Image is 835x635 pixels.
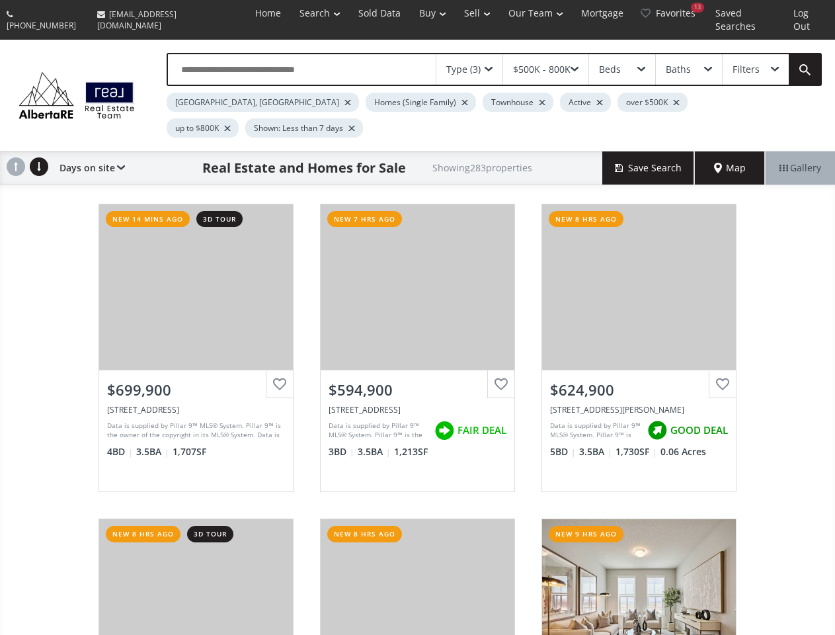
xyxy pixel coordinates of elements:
div: Homes (Single Family) [366,93,476,112]
a: new 14 mins ago3d tour$699,900[STREET_ADDRESS]Data is supplied by Pillar 9™ MLS® System. Pillar 9... [85,190,307,505]
span: [EMAIL_ADDRESS][DOMAIN_NAME] [97,9,177,31]
h1: Real Estate and Homes for Sale [202,159,406,177]
div: Filters [733,65,760,74]
span: Gallery [779,161,821,175]
div: Active [560,93,611,112]
div: 13 [691,3,704,13]
div: Shown: Less than 7 days [245,118,363,138]
span: 3.5 BA [358,445,391,458]
span: 3.5 BA [579,445,612,458]
div: Baths [666,65,691,74]
span: Map [714,161,746,175]
span: 5 BD [550,445,576,458]
div: Map [695,151,765,185]
div: Gallery [765,151,835,185]
div: 2222 24A Street SW #2, Calgary, AB T3E1V8 [107,404,285,415]
span: GOOD DEAL [670,423,728,437]
span: 4 BD [107,445,133,458]
div: 672 Livingston Way NE, Calgary, AB T3P1N8 [550,404,728,415]
span: 1,730 SF [616,445,657,458]
div: $699,900 [107,380,285,400]
div: over $500K [617,93,688,112]
div: Data is supplied by Pillar 9™ MLS® System. Pillar 9™ is the owner of the copyright in its MLS® Sy... [550,421,641,441]
div: Days on site [53,151,125,185]
button: Save Search [602,151,695,185]
div: 4519 bowness Road NW ##2, Calgary, AB T3B 0A9 [329,404,506,415]
div: Beds [599,65,621,74]
img: Logo [13,69,140,122]
div: Data is supplied by Pillar 9™ MLS® System. Pillar 9™ is the owner of the copyright in its MLS® Sy... [107,421,282,441]
div: $624,900 [550,380,728,400]
div: Data is supplied by Pillar 9™ MLS® System. Pillar 9™ is the owner of the copyright in its MLS® Sy... [329,421,428,441]
span: 1,707 SF [173,445,206,458]
span: 0.06 Acres [660,445,706,458]
span: 3.5 BA [136,445,169,458]
div: [GEOGRAPHIC_DATA], [GEOGRAPHIC_DATA] [167,93,359,112]
span: 1,213 SF [394,445,428,458]
h2: Showing 283 properties [432,163,532,173]
a: new 7 hrs ago$594,900[STREET_ADDRESS]Data is supplied by Pillar 9™ MLS® System. Pillar 9™ is the ... [307,190,528,505]
div: Townhouse [483,93,553,112]
span: [PHONE_NUMBER] [7,20,76,31]
img: rating icon [431,417,457,444]
div: Type (3) [446,65,481,74]
span: FAIR DEAL [457,423,506,437]
div: $500K - 800K [513,65,571,74]
div: $594,900 [329,380,506,400]
span: 3 BD [329,445,354,458]
div: up to $800K [167,118,239,138]
a: [EMAIL_ADDRESS][DOMAIN_NAME] [91,2,243,38]
a: new 8 hrs ago$624,900[STREET_ADDRESS][PERSON_NAME]Data is supplied by Pillar 9™ MLS® System. Pill... [528,190,750,505]
img: rating icon [644,417,670,444]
